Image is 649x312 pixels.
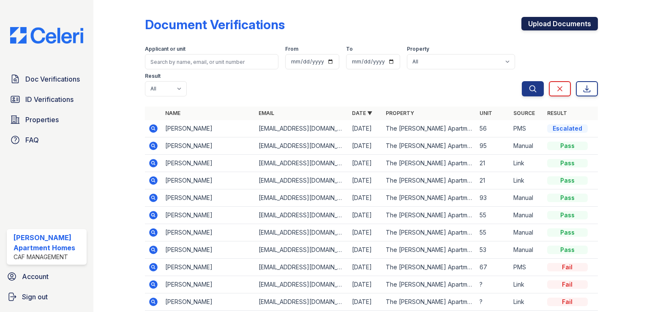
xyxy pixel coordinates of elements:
td: [PERSON_NAME] [162,241,255,259]
div: Document Verifications [145,17,285,32]
td: The [PERSON_NAME] Apartment Homes [382,137,476,155]
td: [DATE] [349,137,382,155]
td: [DATE] [349,207,382,224]
td: [DATE] [349,155,382,172]
div: Fail [547,280,588,289]
td: The [PERSON_NAME] Apartment Homes [382,189,476,207]
td: 56 [476,120,510,137]
div: Pass [547,176,588,185]
td: [EMAIL_ADDRESS][DOMAIN_NAME] [255,293,349,311]
td: PMS [510,259,544,276]
a: FAQ [7,131,87,148]
span: Properties [25,115,59,125]
td: Manual [510,137,544,155]
td: The [PERSON_NAME] Apartment Homes [382,120,476,137]
td: [EMAIL_ADDRESS][DOMAIN_NAME] [255,120,349,137]
td: [PERSON_NAME] [162,189,255,207]
a: Account [3,268,90,285]
td: [PERSON_NAME] [162,207,255,224]
label: Result [145,73,161,79]
td: [PERSON_NAME] [162,293,255,311]
td: [PERSON_NAME] [162,259,255,276]
td: [DATE] [349,259,382,276]
td: Manual [510,207,544,224]
td: [PERSON_NAME] [162,276,255,293]
div: Pass [547,142,588,150]
td: PMS [510,120,544,137]
td: [PERSON_NAME] [162,224,255,241]
td: [EMAIL_ADDRESS][DOMAIN_NAME] [255,172,349,189]
span: ID Verifications [25,94,74,104]
td: [EMAIL_ADDRESS][DOMAIN_NAME] [255,276,349,293]
td: 95 [476,137,510,155]
td: [PERSON_NAME] [162,120,255,137]
div: Pass [547,228,588,237]
td: Manual [510,189,544,207]
td: The [PERSON_NAME] Apartment Homes [382,172,476,189]
td: 21 [476,155,510,172]
a: Source [513,110,535,116]
td: [EMAIL_ADDRESS][DOMAIN_NAME] [255,207,349,224]
td: [EMAIL_ADDRESS][DOMAIN_NAME] [255,137,349,155]
div: Escalated [547,124,588,133]
td: Manual [510,224,544,241]
td: [DATE] [349,241,382,259]
span: FAQ [25,135,39,145]
a: Email [259,110,274,116]
a: Sign out [3,288,90,305]
a: Unit [480,110,492,116]
td: The [PERSON_NAME] Apartment Homes [382,155,476,172]
td: Link [510,155,544,172]
td: [DATE] [349,120,382,137]
td: [DATE] [349,189,382,207]
div: Fail [547,263,588,271]
div: [PERSON_NAME] Apartment Homes [14,233,83,253]
td: [DATE] [349,276,382,293]
td: [PERSON_NAME] [162,172,255,189]
td: [DATE] [349,224,382,241]
td: [PERSON_NAME] [162,137,255,155]
td: The [PERSON_NAME] Apartment Homes [382,207,476,224]
td: 53 [476,241,510,259]
label: To [346,46,353,52]
td: The [PERSON_NAME] Apartment Homes [382,259,476,276]
td: [EMAIL_ADDRESS][DOMAIN_NAME] [255,241,349,259]
div: Fail [547,298,588,306]
div: CAF Management [14,253,83,261]
a: Date ▼ [352,110,372,116]
div: Pass [547,159,588,167]
a: Result [547,110,567,116]
td: The [PERSON_NAME] Apartment Homes [382,293,476,311]
a: ID Verifications [7,91,87,108]
td: [DATE] [349,293,382,311]
span: Sign out [22,292,48,302]
td: The [PERSON_NAME] Apartment Homes [382,241,476,259]
a: Name [165,110,180,116]
td: Link [510,276,544,293]
td: 55 [476,207,510,224]
a: Property [386,110,414,116]
label: Applicant or unit [145,46,185,52]
div: Pass [547,246,588,254]
label: From [285,46,298,52]
td: [EMAIL_ADDRESS][DOMAIN_NAME] [255,224,349,241]
td: [EMAIL_ADDRESS][DOMAIN_NAME] [255,155,349,172]
td: [DATE] [349,172,382,189]
td: 55 [476,224,510,241]
input: Search by name, email, or unit number [145,54,278,69]
div: Pass [547,211,588,219]
td: ? [476,293,510,311]
td: [EMAIL_ADDRESS][DOMAIN_NAME] [255,259,349,276]
td: 21 [476,172,510,189]
td: The [PERSON_NAME] Apartment Homes [382,224,476,241]
td: The [PERSON_NAME] Apartment Homes [382,276,476,293]
td: [EMAIL_ADDRESS][DOMAIN_NAME] [255,189,349,207]
td: ? [476,276,510,293]
div: Pass [547,194,588,202]
td: [PERSON_NAME] [162,155,255,172]
a: Properties [7,111,87,128]
td: Link [510,293,544,311]
td: 93 [476,189,510,207]
a: Doc Verifications [7,71,87,88]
